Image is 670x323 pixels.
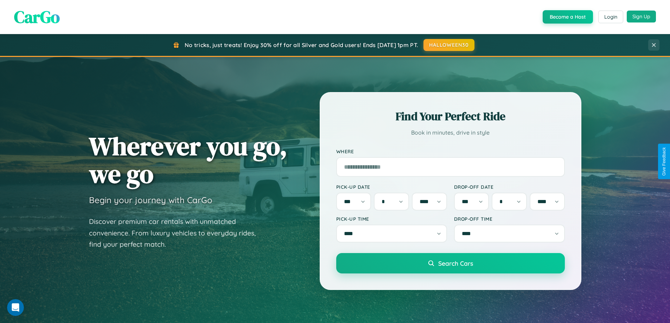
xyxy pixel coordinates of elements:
p: Discover premium car rentals with unmatched convenience. From luxury vehicles to everyday rides, ... [89,216,265,250]
h1: Wherever you go, we go [89,132,287,188]
iframe: Intercom live chat [7,299,24,316]
span: No tricks, just treats! Enjoy 30% off for all Silver and Gold users! Ends [DATE] 1pm PT. [185,41,418,49]
p: Book in minutes, drive in style [336,128,565,138]
label: Drop-off Date [454,184,565,190]
button: Sign Up [627,11,656,22]
h3: Begin your journey with CarGo [89,195,212,205]
button: Login [598,11,623,23]
button: HALLOWEEN30 [423,39,474,51]
label: Pick-up Date [336,184,447,190]
div: Give Feedback [662,147,666,176]
label: Where [336,148,565,154]
label: Drop-off Time [454,216,565,222]
button: Become a Host [543,10,593,24]
button: Search Cars [336,253,565,273]
h2: Find Your Perfect Ride [336,109,565,124]
span: Search Cars [438,259,473,267]
span: CarGo [14,5,60,28]
label: Pick-up Time [336,216,447,222]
